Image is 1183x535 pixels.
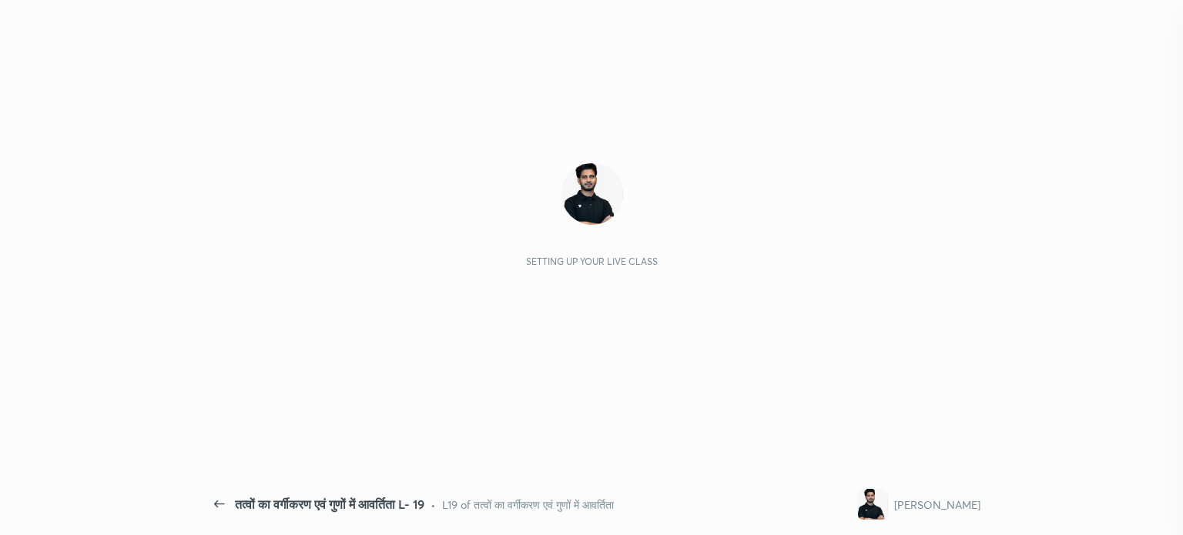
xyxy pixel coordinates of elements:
div: • [431,497,436,513]
div: Setting up your live class [526,256,658,267]
img: 75be8c77a365489dbb0553809f470823.jpg [857,489,888,520]
img: 75be8c77a365489dbb0553809f470823.jpg [561,163,623,225]
div: [PERSON_NAME] [894,497,980,513]
div: L19 of तत्वों का वर्गीकरण एवं गुणों में आवर्तिता [442,497,614,513]
div: तत्वों का वर्गीकरण एवं गुणों में आवर्तिता L- 19 [235,495,424,513]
